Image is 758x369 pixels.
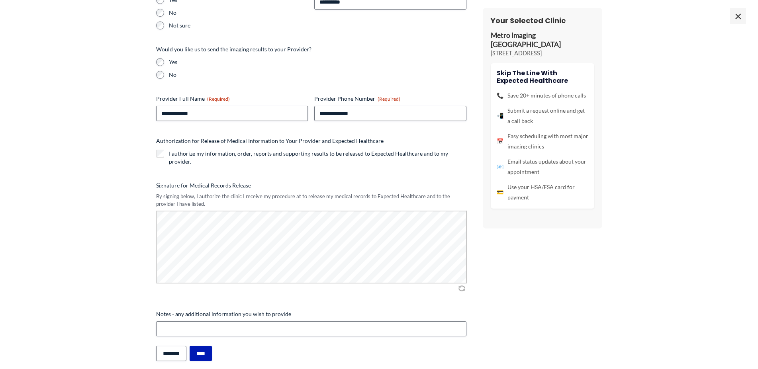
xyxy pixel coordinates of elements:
p: [STREET_ADDRESS] [491,49,594,57]
span: 📧 [497,162,503,172]
span: (Required) [207,96,230,102]
p: Metro Imaging [GEOGRAPHIC_DATA] [491,31,594,49]
label: Yes [169,58,467,66]
li: Use your HSA/FSA card for payment [497,182,588,203]
label: Provider Full Name [156,95,308,103]
li: Email status updates about your appointment [497,156,588,177]
legend: Authorization for Release of Medical Information to Your Provider and Expected Healthcare [156,137,384,145]
span: × [730,8,746,24]
span: (Required) [378,96,400,102]
label: Notes - any additional information you wish to provide [156,310,467,318]
li: Easy scheduling with most major imaging clinics [497,131,588,152]
span: 📲 [497,111,503,121]
li: Submit a request online and get a call back [497,105,588,126]
label: Provider Phone Number [314,95,466,103]
label: I authorize my information, order, reports and supporting results to be released to Expected Heal... [169,150,467,166]
span: 📅 [497,136,503,146]
h4: Skip the line with Expected Healthcare [497,69,588,84]
label: No [169,71,467,79]
div: By signing below, I authorize the clinic I receive my procedure at to release my medical records ... [156,193,467,207]
li: Save 20+ minutes of phone calls [497,90,588,101]
span: 📞 [497,90,503,101]
h3: Your Selected Clinic [491,16,594,25]
label: Not sure [169,21,308,29]
img: Clear Signature [457,284,466,292]
legend: Would you like us to send the imaging results to your Provider? [156,45,311,53]
span: 💳 [497,187,503,197]
label: Signature for Medical Records Release [156,182,467,189]
label: No [169,9,308,17]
